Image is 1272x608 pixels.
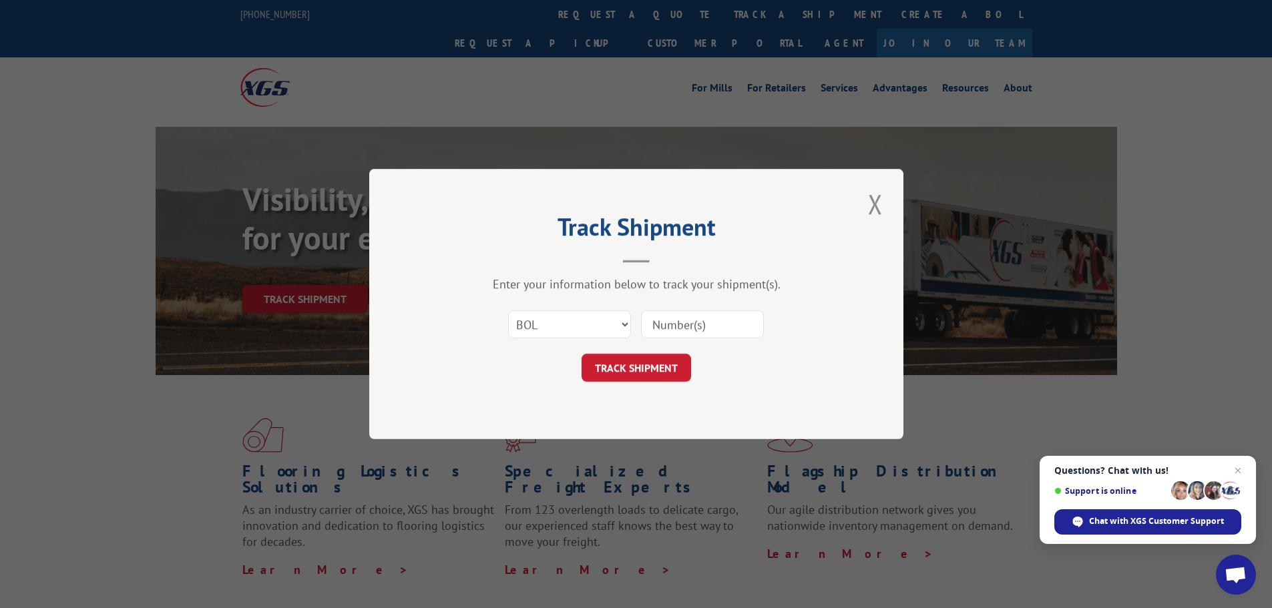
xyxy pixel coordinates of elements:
button: TRACK SHIPMENT [582,354,691,382]
span: Chat with XGS Customer Support [1089,515,1224,527]
input: Number(s) [641,310,764,338]
h2: Track Shipment [436,218,837,243]
span: Chat with XGS Customer Support [1054,509,1241,535]
div: Enter your information below to track your shipment(s). [436,276,837,292]
a: Open chat [1216,555,1256,595]
button: Close modal [864,186,887,222]
span: Questions? Chat with us! [1054,465,1241,476]
span: Support is online [1054,486,1167,496]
